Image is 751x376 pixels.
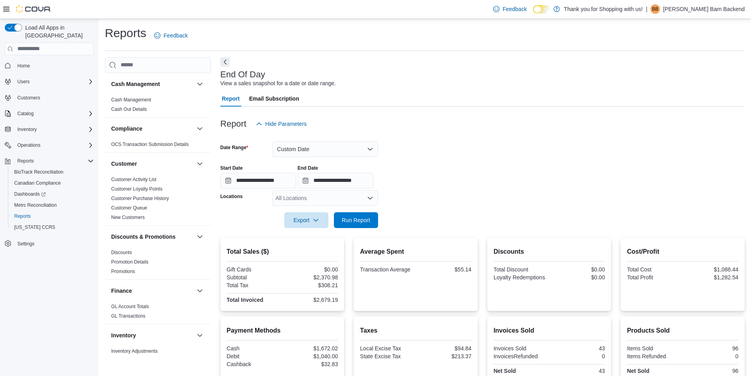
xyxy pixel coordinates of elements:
[284,274,338,281] div: $2,370.98
[220,193,243,200] label: Locations
[17,79,30,85] span: Users
[111,125,142,133] h3: Compliance
[222,91,240,107] span: Report
[111,259,149,265] a: Promotion Details
[22,24,94,39] span: Load All Apps in [GEOGRAPHIC_DATA]
[17,126,37,133] span: Inventory
[11,200,60,210] a: Metrc Reconciliation
[14,93,94,103] span: Customers
[8,178,97,189] button: Canadian Compliance
[14,77,94,86] span: Users
[105,95,211,117] div: Cash Management
[111,97,151,103] span: Cash Management
[360,353,414,359] div: State Excise Tax
[360,247,471,256] h2: Average Spent
[2,60,97,71] button: Home
[111,348,158,354] a: Inventory Adjustments
[284,353,338,359] div: $1,040.00
[111,125,194,133] button: Compliance
[14,140,94,150] span: Operations
[11,167,67,177] a: BioTrack Reconciliation
[627,353,681,359] div: Items Refunded
[14,156,37,166] button: Reports
[17,110,34,117] span: Catalog
[111,269,135,274] a: Promotions
[272,141,378,157] button: Custom Date
[220,57,230,67] button: Next
[494,326,605,335] h2: Invoices Sold
[105,248,211,279] div: Discounts & Promotions
[494,266,548,273] div: Total Discount
[8,166,97,178] button: BioTrack Reconciliation
[11,178,64,188] a: Canadian Compliance
[111,233,194,241] button: Discounts & Promotions
[111,160,137,168] h3: Customer
[14,93,43,103] a: Customers
[227,297,263,303] strong: Total Invoiced
[2,140,97,151] button: Operations
[494,368,516,374] strong: Net Sold
[111,186,162,192] span: Customer Loyalty Points
[627,274,681,281] div: Total Profit
[265,120,307,128] span: Hide Parameters
[564,4,643,14] p: Thank you for Shopping with us!
[298,165,318,171] label: End Date
[195,232,205,241] button: Discounts & Promotions
[2,92,97,103] button: Customers
[111,250,132,255] a: Discounts
[111,177,157,182] a: Customer Activity List
[627,345,681,352] div: Items Sold
[684,274,738,281] div: $1,282.54
[111,205,147,211] a: Customer Queue
[17,241,34,247] span: Settings
[8,189,97,200] a: Dashboards
[11,211,94,221] span: Reports
[111,80,160,88] h3: Cash Management
[14,125,94,134] span: Inventory
[14,202,57,208] span: Metrc Reconciliation
[298,173,373,189] input: Press the down key to open a popover containing a calendar.
[220,165,243,171] label: Start Date
[503,5,527,13] span: Feedback
[2,76,97,87] button: Users
[111,331,136,339] h3: Inventory
[227,361,281,367] div: Cashback
[11,178,94,188] span: Canadian Compliance
[16,5,51,13] img: Cova
[111,303,149,310] span: GL Account Totals
[14,238,94,248] span: Settings
[227,353,281,359] div: Debit
[111,259,149,265] span: Promotion Details
[360,345,414,352] div: Local Excise Tax
[11,223,94,232] span: Washington CCRS
[17,95,40,101] span: Customers
[111,176,157,183] span: Customer Activity List
[14,239,37,249] a: Settings
[684,353,738,359] div: 0
[646,4,647,14] p: |
[227,345,281,352] div: Cash
[14,180,61,186] span: Canadian Compliance
[417,353,471,359] div: $213.37
[111,205,147,211] span: Customer Queue
[417,345,471,352] div: $94.84
[111,233,175,241] h3: Discounts & Promotions
[227,326,338,335] h2: Payment Methods
[14,224,55,230] span: [US_STATE] CCRS
[684,368,738,374] div: 96
[494,247,605,256] h2: Discounts
[151,28,191,43] a: Feedback
[494,345,548,352] div: Invoices Sold
[111,160,194,168] button: Customer
[14,213,31,219] span: Reports
[111,313,145,319] span: GL Transactions
[220,144,248,151] label: Date Range
[111,107,147,112] a: Cash Out Details
[284,297,338,303] div: $2,679.19
[105,175,211,225] div: Customer
[284,282,338,288] div: $308.21
[111,97,151,103] a: Cash Management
